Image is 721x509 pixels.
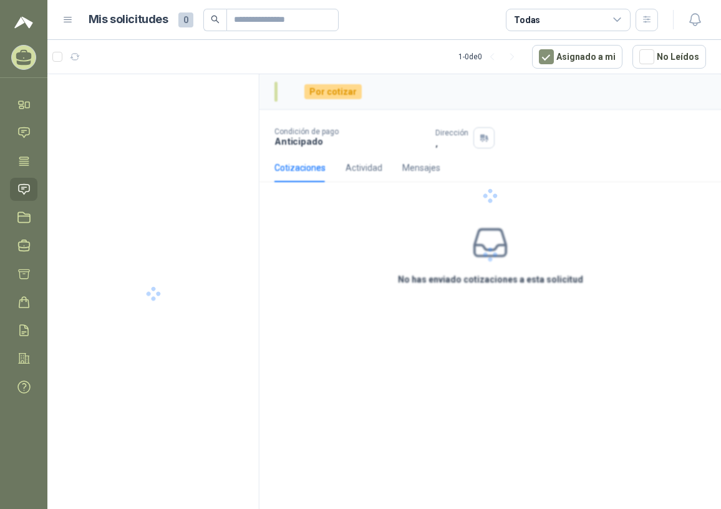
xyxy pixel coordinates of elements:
span: 0 [178,12,193,27]
h1: Mis solicitudes [89,11,168,29]
button: Asignado a mi [532,45,622,69]
button: No Leídos [632,45,706,69]
img: Logo peakr [14,15,33,30]
div: Todas [514,13,540,27]
div: 1 - 0 de 0 [458,47,522,67]
span: search [211,15,220,24]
